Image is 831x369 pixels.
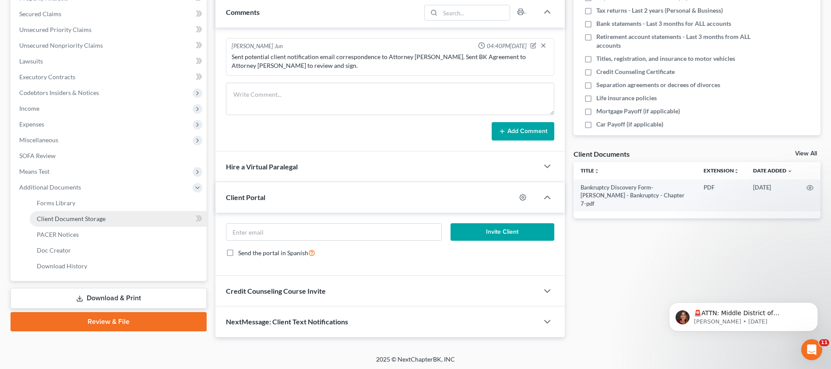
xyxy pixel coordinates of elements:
[451,223,554,241] button: Invite Client
[30,258,207,274] a: Download History
[19,105,39,112] span: Income
[37,262,87,270] span: Download History
[596,107,680,116] span: Mortgage Payoff (if applicable)
[734,169,739,174] i: unfold_more
[581,167,599,174] a: Titleunfold_more
[492,122,554,141] button: Add Comment
[753,167,792,174] a: Date Added expand_more
[19,42,103,49] span: Unsecured Nonpriority Claims
[37,215,106,222] span: Client Document Storage
[19,26,92,33] span: Unsecured Priority Claims
[795,151,817,157] a: View All
[11,288,207,309] a: Download & Print
[226,193,265,201] span: Client Portal
[12,148,207,164] a: SOFA Review
[37,199,75,207] span: Forms Library
[12,6,207,22] a: Secured Claims
[596,32,751,50] span: Retirement account statements - Last 3 months from ALL accounts
[574,179,697,211] td: Bankruptcy Discovery Form-[PERSON_NAME] - Bankruptcy - Chapter 7-pdf
[574,149,630,158] div: Client Documents
[787,169,792,174] i: expand_more
[12,53,207,69] a: Lawsuits
[697,179,746,211] td: PDF
[12,69,207,85] a: Executory Contracts
[596,94,657,102] span: Life insurance policies
[596,19,731,28] span: Bank statements - Last 3 months for ALL accounts
[656,284,831,345] iframe: Intercom notifications message
[12,38,207,53] a: Unsecured Nonpriority Claims
[704,167,739,174] a: Extensionunfold_more
[238,249,308,257] span: Send the portal in Spanish
[19,136,58,144] span: Miscellaneous
[30,195,207,211] a: Forms Library
[596,54,735,63] span: Titles, registration, and insurance to motor vehicles
[30,227,207,242] a: PACER Notices
[594,169,599,174] i: unfold_more
[12,22,207,38] a: Unsecured Priority Claims
[19,183,81,191] span: Additional Documents
[440,5,510,20] input: Search...
[226,287,326,295] span: Credit Counseling Course Invite
[596,81,720,89] span: Separation agreements or decrees of divorces
[19,120,44,128] span: Expenses
[226,162,298,171] span: Hire a Virtual Paralegal
[232,53,549,70] div: Sent potential client notification email correspondence to Attorney [PERSON_NAME]. Sent BK Agreem...
[11,312,207,331] a: Review & File
[596,120,663,129] span: Car Payoff (if applicable)
[226,8,260,16] span: Comments
[746,179,799,211] td: [DATE]
[19,89,99,96] span: Codebtors Insiders & Notices
[226,317,348,326] span: NextMessage: Client Text Notifications
[37,231,79,238] span: PACER Notices
[596,6,723,15] span: Tax returns - Last 2 years (Personal & Business)
[487,42,527,50] span: 04:40PM[DATE]
[19,57,43,65] span: Lawsuits
[19,10,61,18] span: Secured Claims
[30,211,207,227] a: Client Document Storage
[819,339,829,346] span: 11
[226,224,441,240] input: Enter email
[801,339,822,360] iframe: Intercom live chat
[596,67,675,76] span: Credit Counseling Certificate
[19,73,75,81] span: Executory Contracts
[30,242,207,258] a: Doc Creator
[19,168,49,175] span: Means Test
[19,152,56,159] span: SOFA Review
[37,246,71,254] span: Doc Creator
[232,42,283,51] div: [PERSON_NAME] Jun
